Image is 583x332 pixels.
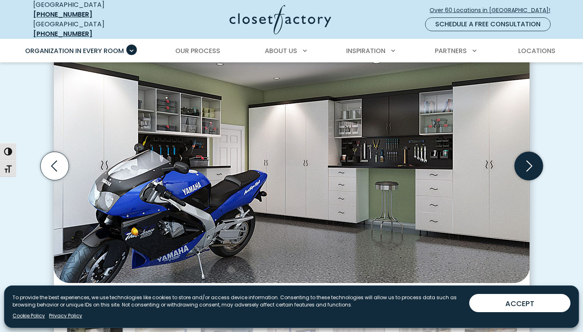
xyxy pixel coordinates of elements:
[33,29,92,38] a: [PHONE_NUMBER]
[19,40,564,62] nav: Primary Menu
[265,46,297,55] span: About Us
[13,294,463,309] p: To provide the best experiences, we use technologies like cookies to store and/or access device i...
[49,312,82,319] a: Privacy Policy
[429,3,557,17] a: Over 60 Locations in [GEOGRAPHIC_DATA]!
[425,17,551,31] a: Schedule a Free Consultation
[54,283,530,298] figcaption: Two-tone cabinet system in high-gloss white and black, glass front doors, open shelving, and deco...
[175,46,220,55] span: Our Process
[346,46,385,55] span: Inspiration
[13,312,45,319] a: Cookie Policy
[430,6,557,15] span: Over 60 Locations in [GEOGRAPHIC_DATA]!
[230,5,331,34] img: Closet Factory Logo
[33,19,151,39] div: [GEOGRAPHIC_DATA]
[33,10,92,19] a: [PHONE_NUMBER]
[469,294,570,312] button: ACCEPT
[511,149,546,183] button: Next slide
[25,46,124,55] span: Organization in Every Room
[518,46,555,55] span: Locations
[54,34,530,283] img: Two-tone cabinet system in high-gloss white and black, glass front doors, open shelving, and deco...
[37,149,72,183] button: Previous slide
[435,46,467,55] span: Partners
